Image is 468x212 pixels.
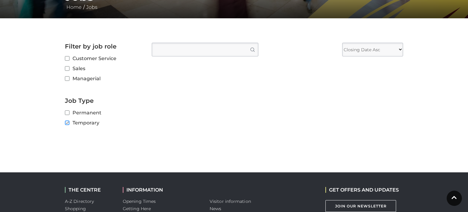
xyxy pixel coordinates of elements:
label: Temporary [65,119,143,127]
a: Join Our Newsletter [325,200,396,212]
h2: INFORMATION [123,187,200,193]
h2: Job Type [65,97,143,104]
a: Opening Times [123,199,156,204]
label: Customer Service [65,55,143,62]
a: Visitor information [210,199,251,204]
a: News [210,206,221,211]
a: Jobs [85,4,99,10]
a: A-Z Directory [65,199,94,204]
a: Home [65,4,83,10]
h2: THE CENTRE [65,187,114,193]
label: Sales [65,65,143,72]
a: Shopping [65,206,86,211]
label: Permanent [65,109,143,117]
h2: Filter by job role [65,43,143,50]
a: Getting Here [123,206,151,211]
h2: GET OFFERS AND UPDATES [325,187,399,193]
label: Managerial [65,75,143,82]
